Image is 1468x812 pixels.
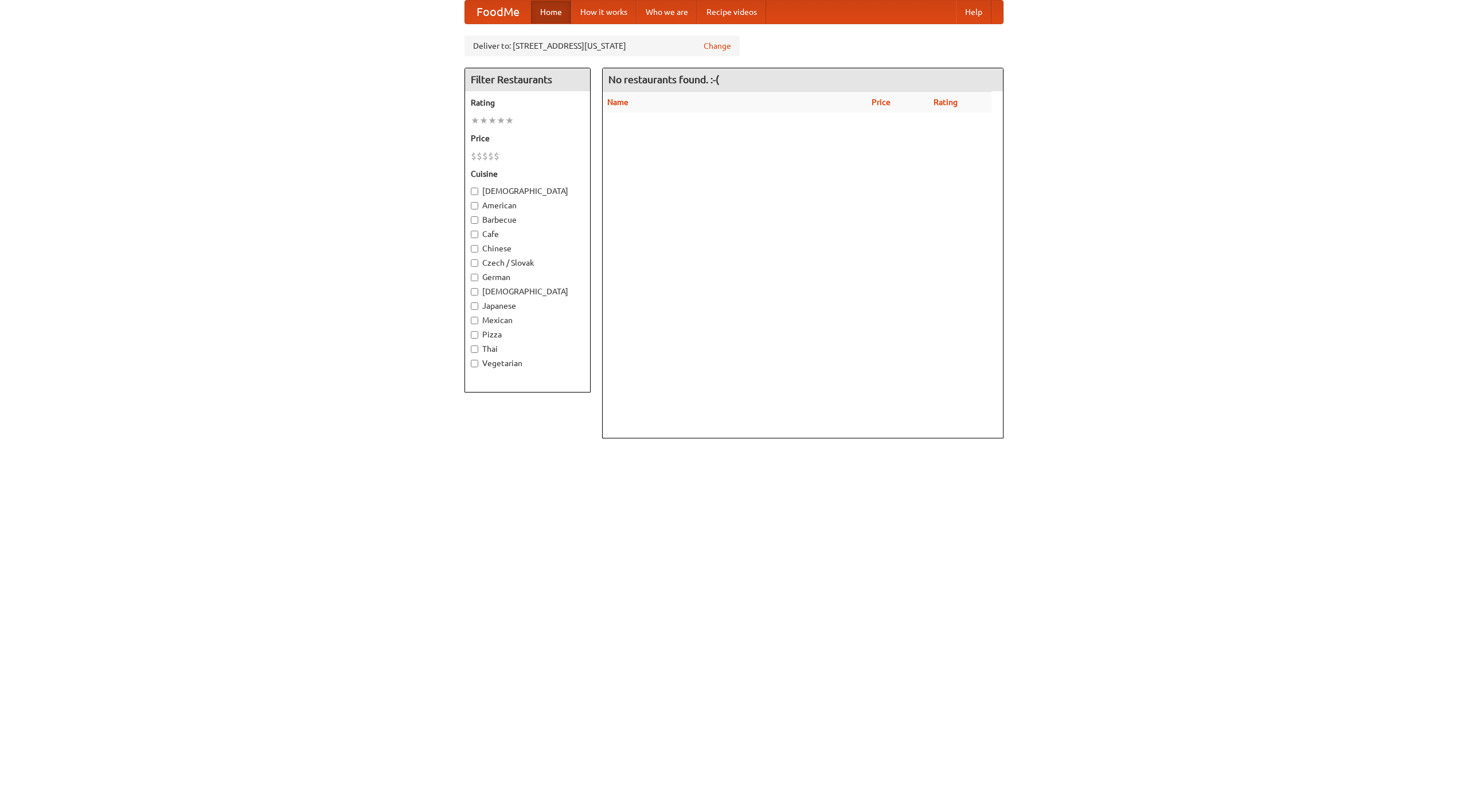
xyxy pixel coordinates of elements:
input: American [471,202,478,209]
label: Mexican [471,314,584,326]
label: German [471,271,584,283]
input: German [471,274,478,281]
h5: Cuisine [471,168,584,180]
label: Japanese [471,300,584,312]
div: Deliver to: [STREET_ADDRESS][US_STATE] [464,36,740,56]
label: Czech / Slovak [471,257,584,269]
a: FoodMe [465,1,531,24]
li: $ [488,150,494,162]
label: American [471,200,584,211]
a: Price [872,98,891,107]
li: $ [471,150,477,162]
input: Mexican [471,317,478,324]
a: Help [956,1,991,24]
input: Japanese [471,302,478,310]
li: ★ [505,114,514,127]
input: Cafe [471,231,478,238]
li: ★ [497,114,505,127]
a: Name [607,98,628,107]
input: Chinese [471,245,478,252]
a: Change [704,40,731,52]
li: ★ [471,114,479,127]
li: $ [477,150,482,162]
input: Pizza [471,331,478,339]
a: Recipe videos [697,1,766,24]
input: Vegetarian [471,360,478,367]
label: [DEMOGRAPHIC_DATA] [471,185,584,197]
input: Czech / Slovak [471,259,478,267]
li: ★ [488,114,497,127]
h5: Price [471,133,584,144]
label: Thai [471,343,584,355]
input: [DEMOGRAPHIC_DATA] [471,188,478,195]
label: Barbecue [471,214,584,226]
input: Thai [471,345,478,353]
label: Pizza [471,329,584,340]
li: ★ [479,114,488,127]
input: [DEMOGRAPHIC_DATA] [471,288,478,296]
a: Home [531,1,571,24]
li: $ [494,150,499,162]
ng-pluralize: No restaurants found. :-( [608,74,719,85]
input: Barbecue [471,216,478,224]
label: [DEMOGRAPHIC_DATA] [471,286,584,297]
a: How it works [571,1,637,24]
li: $ [482,150,488,162]
label: Cafe [471,228,584,240]
a: Who we are [637,1,697,24]
h5: Rating [471,97,584,108]
h4: Filter Restaurants [465,68,590,91]
label: Vegetarian [471,358,584,369]
a: Rating [934,98,958,107]
label: Chinese [471,243,584,254]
